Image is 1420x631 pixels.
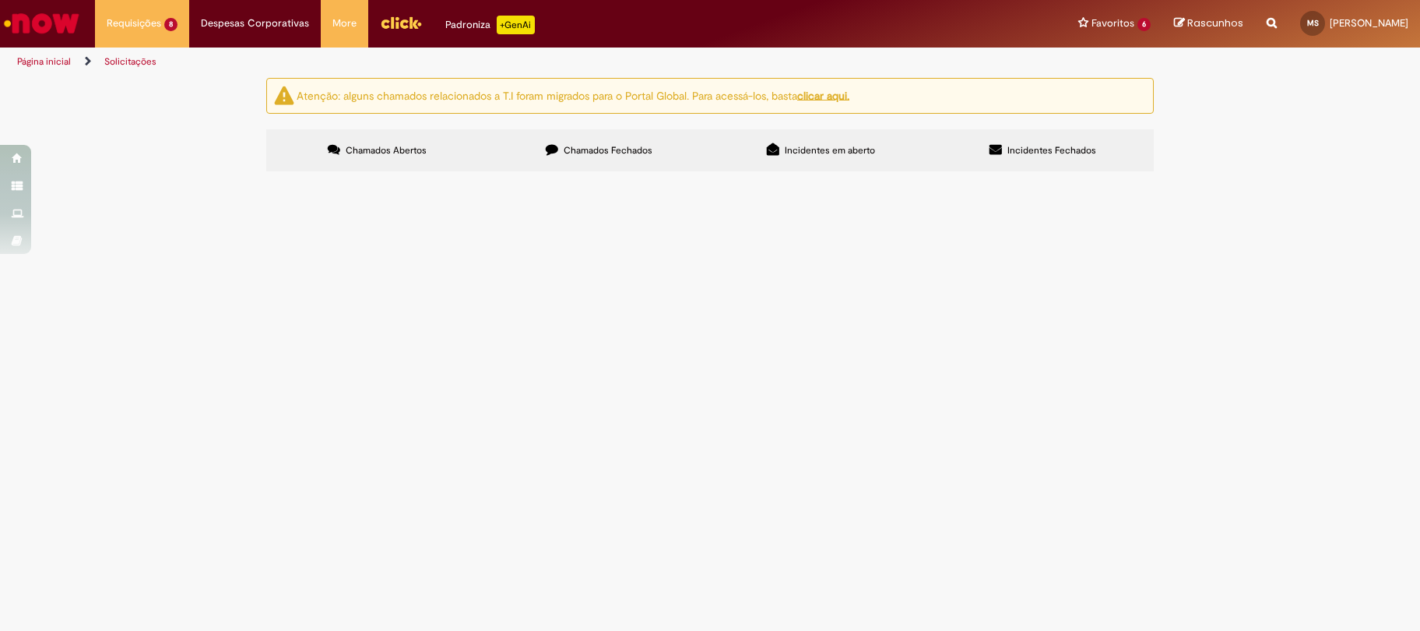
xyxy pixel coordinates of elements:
[564,144,652,157] span: Chamados Fechados
[1174,16,1243,31] a: Rascunhos
[1137,18,1151,31] span: 6
[1330,16,1408,30] span: [PERSON_NAME]
[2,8,82,39] img: ServiceNow
[1091,16,1134,31] span: Favoritos
[164,18,177,31] span: 8
[346,144,427,157] span: Chamados Abertos
[380,11,422,34] img: click_logo_yellow_360x200.png
[12,48,935,76] ul: Trilhas de página
[201,16,309,31] span: Despesas Corporativas
[785,144,875,157] span: Incidentes em aberto
[17,55,71,68] a: Página inicial
[1307,18,1319,28] span: MS
[332,16,357,31] span: More
[797,88,849,102] a: clicar aqui.
[297,88,849,102] ng-bind-html: Atenção: alguns chamados relacionados a T.I foram migrados para o Portal Global. Para acessá-los,...
[1187,16,1243,30] span: Rascunhos
[445,16,535,34] div: Padroniza
[497,16,535,34] p: +GenAi
[104,55,156,68] a: Solicitações
[1007,144,1096,157] span: Incidentes Fechados
[107,16,161,31] span: Requisições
